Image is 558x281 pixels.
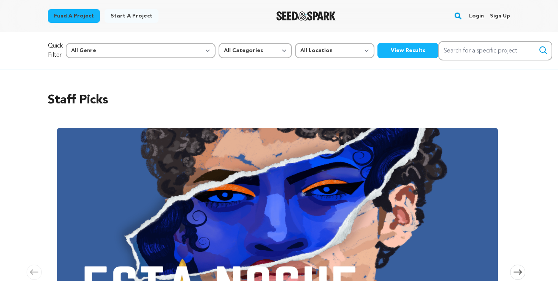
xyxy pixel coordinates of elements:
[276,11,336,21] a: Seed&Spark Homepage
[438,41,552,60] input: Search for a specific project
[377,43,438,58] button: View Results
[490,10,510,22] a: Sign up
[276,11,336,21] img: Seed&Spark Logo Dark Mode
[48,91,510,110] h2: Staff Picks
[105,9,159,23] a: Start a project
[469,10,484,22] a: Login
[48,9,100,23] a: Fund a project
[48,41,63,60] p: Quick Filter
